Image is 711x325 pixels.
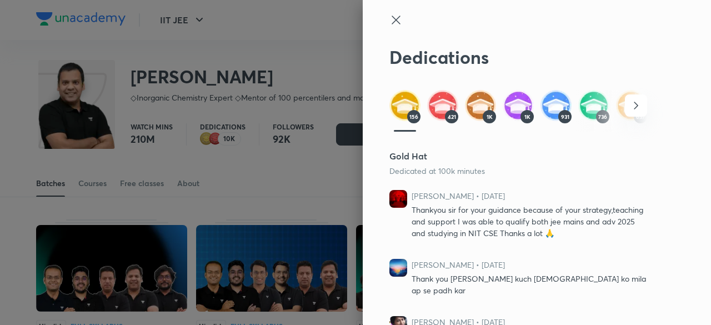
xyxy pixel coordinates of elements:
[448,113,456,120] span: 421
[412,204,647,239] p: Thankyou sir for your guidance because of your strategy,teaching and support I was able to qualif...
[616,90,647,121] img: hats
[636,113,645,120] span: 637
[503,90,534,121] img: hats
[389,149,647,163] h6: Gold Hat
[389,165,647,177] p: Dedicated at 100k minutes
[524,113,530,120] span: 1K
[389,47,647,68] h2: Dedications
[389,190,407,208] img: Avatar
[427,90,458,121] img: hats
[561,113,569,120] span: 931
[409,113,418,120] span: 156
[389,259,407,277] img: Avatar
[389,90,420,121] img: hats
[598,113,607,120] span: 736
[412,190,647,202] p: [PERSON_NAME] • [DATE]
[412,259,647,271] p: [PERSON_NAME] • [DATE]
[540,90,572,121] img: hats
[412,273,647,296] p: Thank you [PERSON_NAME] kuch [DEMOGRAPHIC_DATA] ko mila ap se padh kar
[465,90,496,121] img: hats
[578,90,609,121] img: hats
[487,113,493,120] span: 1K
